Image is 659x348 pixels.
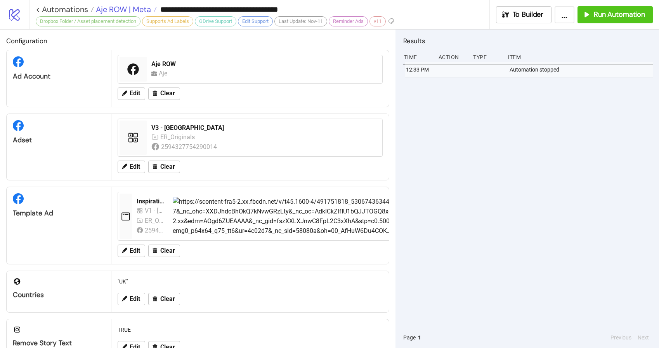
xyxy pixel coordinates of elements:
[118,161,145,173] button: Edit
[160,132,197,142] div: ER_Originals
[94,5,157,13] a: Aje ROW | Meta
[114,274,386,289] div: "UK"
[507,50,653,65] div: Item
[137,197,166,206] div: Inspirational_BAU_NewDrop_Polished_Aje_AprilDrop3_BeholdMiniDress_Image_20250423_Automatic_ROW
[148,87,180,100] button: Clear
[145,216,164,226] div: ER_Originals
[472,50,501,65] div: Type
[13,209,105,218] div: Template Ad
[329,16,368,26] div: Reminder Ads
[160,247,175,254] span: Clear
[160,163,175,170] span: Clear
[145,226,164,235] div: 2594327754290014
[36,5,94,13] a: < Automations
[159,68,171,78] div: Aje
[13,290,105,299] div: Countries
[274,16,327,26] div: Last Update: Nov-11
[148,245,180,257] button: Clear
[555,6,574,23] button: ...
[13,339,105,348] div: Remove Story Text
[160,90,175,97] span: Clear
[608,333,634,342] button: Previous
[369,16,386,26] div: v11
[151,60,378,68] div: Aje ROW
[195,16,236,26] div: GDrive Support
[161,142,218,152] div: 2594327754290014
[94,4,151,14] span: Aje ROW | Meta
[577,6,653,23] button: Run Automation
[513,10,544,19] span: To Builder
[438,50,467,65] div: Action
[145,206,164,215] div: V1 - [GEOGRAPHIC_DATA]
[114,322,386,337] div: TRUE
[36,16,140,26] div: Dropbox Folder / Asset placement detection
[118,293,145,305] button: Edit
[118,245,145,257] button: Edit
[403,333,416,342] span: Page
[148,293,180,305] button: Clear
[496,6,552,23] button: To Builder
[130,90,140,97] span: Edit
[594,10,645,19] span: Run Automation
[13,136,105,145] div: Adset
[151,124,378,132] div: V3 - [GEOGRAPHIC_DATA]
[238,16,273,26] div: Edit Support
[403,36,653,46] h2: Results
[403,50,432,65] div: Time
[635,333,651,342] button: Next
[118,87,145,100] button: Edit
[160,296,175,303] span: Clear
[405,62,434,77] div: 12:33 PM
[148,161,180,173] button: Clear
[130,247,140,254] span: Edit
[13,72,105,81] div: Ad Account
[130,296,140,303] span: Edit
[416,333,423,342] button: 1
[130,163,140,170] span: Edit
[142,16,193,26] div: Supports Ad Labels
[6,36,389,46] h2: Configuration
[509,62,655,77] div: Automation stopped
